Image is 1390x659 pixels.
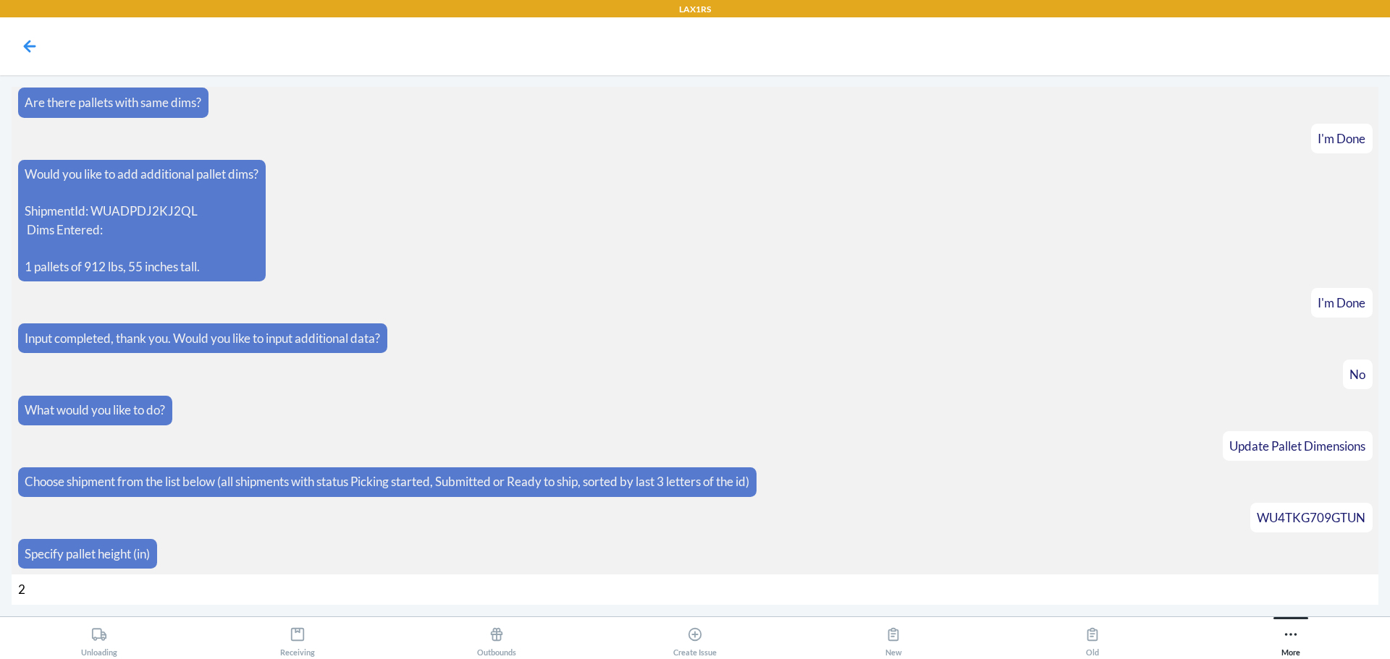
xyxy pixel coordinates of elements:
div: Old [1084,621,1100,657]
div: Unloading [81,621,117,657]
button: Old [993,617,1191,657]
p: Specify pallet height (in) [25,545,150,564]
span: No [1349,367,1365,382]
div: Create Issue [673,621,717,657]
p: Choose shipment from the list below (all shipments with status Picking started, Submitted or Read... [25,472,749,491]
div: New [885,621,902,657]
p: Would you like to add additional pallet dims? [25,165,258,184]
p: Are there pallets with same dims? [25,93,201,112]
div: More [1281,621,1300,657]
button: Create Issue [596,617,794,657]
p: Input completed, thank you. Would you like to input additional data? [25,329,380,348]
span: Update Pallet Dimensions [1229,438,1365,454]
p: ShipmentId: WUADPDJ2KJ2QL Dims Entered: [25,202,258,239]
p: What would you like to do? [25,401,165,420]
div: Receiving [280,621,315,657]
p: 1 pallets of 912 lbs, 55 inches tall. [25,258,258,276]
div: Outbounds [477,621,516,657]
span: WU4TKG709GTUN [1257,510,1365,525]
button: Outbounds [397,617,596,657]
button: Receiving [198,617,397,657]
span: I'm Done [1318,131,1365,146]
button: More [1192,617,1390,657]
span: I'm Done [1318,295,1365,310]
button: New [794,617,993,657]
p: LAX1RS [679,3,711,16]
